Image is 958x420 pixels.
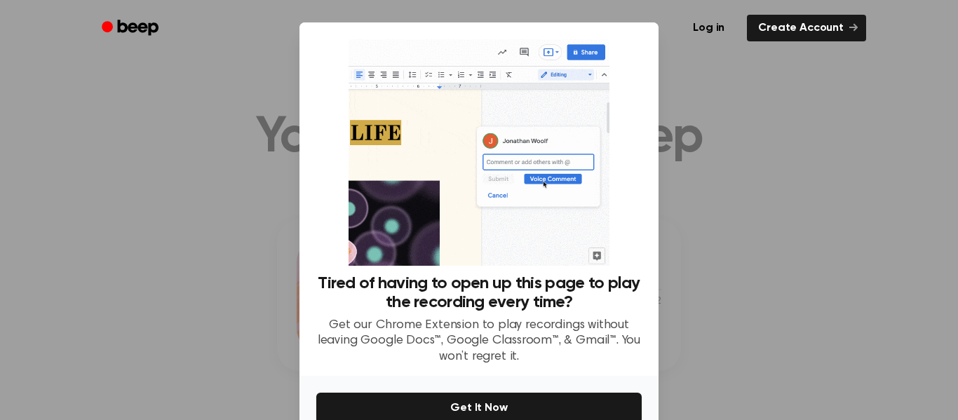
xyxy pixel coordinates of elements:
[747,15,866,41] a: Create Account
[349,39,609,266] img: Beep extension in action
[92,15,171,42] a: Beep
[679,12,738,44] a: Log in
[316,318,642,365] p: Get our Chrome Extension to play recordings without leaving Google Docs™, Google Classroom™, & Gm...
[316,274,642,312] h3: Tired of having to open up this page to play the recording every time?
